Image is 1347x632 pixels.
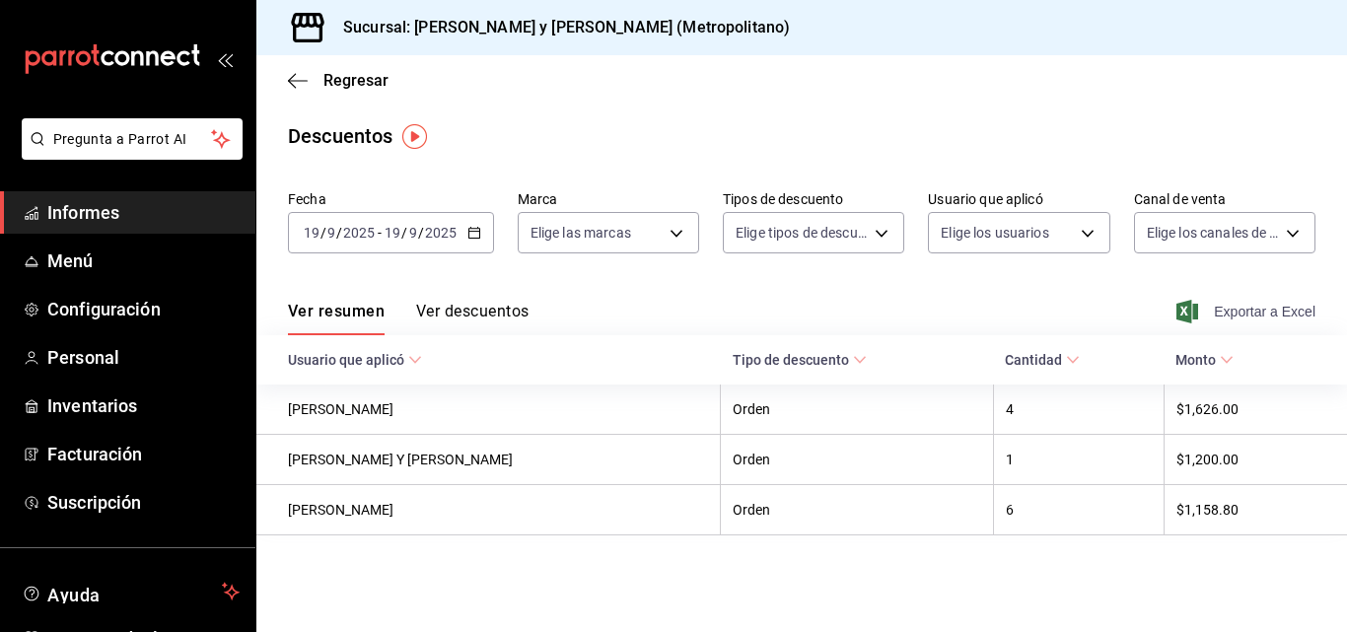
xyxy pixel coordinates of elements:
[47,299,161,319] font: Configuración
[288,402,393,418] font: [PERSON_NAME]
[323,71,389,90] font: Regresar
[1134,191,1227,207] font: Canal de venta
[1005,351,1080,368] span: Cantidad
[733,351,867,368] span: Tipo de descuento
[326,225,336,241] input: --
[288,503,393,519] font: [PERSON_NAME]
[288,301,529,335] div: pestañas de navegación
[47,250,94,271] font: Menú
[416,302,529,320] font: Ver descuentos
[288,453,513,468] font: [PERSON_NAME] Y [PERSON_NAME]
[1214,304,1315,319] font: Exportar a Excel
[1176,503,1239,519] font: $1,158.80
[531,225,631,241] font: Elige las marcas
[723,191,843,207] font: Tipos de descuento
[1176,402,1239,418] font: $1,626.00
[47,444,142,464] font: Facturación
[47,395,137,416] font: Inventarios
[941,225,1048,241] font: Elige los usuarios
[733,503,770,519] font: Orden
[1006,402,1014,418] font: 4
[384,225,401,241] input: --
[288,71,389,90] button: Regresar
[47,347,119,368] font: Personal
[217,51,233,67] button: abrir_cajón_menú
[342,225,376,241] input: ----
[336,225,342,241] font: /
[378,225,382,241] font: -
[47,202,119,223] font: Informes
[47,585,101,605] font: Ayuda
[288,351,422,368] span: Usuario que aplicó
[736,225,886,241] font: Elige tipos de descuento
[303,225,320,241] input: --
[401,225,407,241] font: /
[14,143,243,164] a: Pregunta a Parrot AI
[1005,353,1062,369] font: Cantidad
[418,225,424,241] font: /
[424,225,458,241] input: ----
[518,191,558,207] font: Marca
[733,402,770,418] font: Orden
[288,191,326,207] font: Fecha
[733,453,770,468] font: Orden
[1175,351,1234,368] span: Monto
[1006,503,1014,519] font: 6
[928,191,1042,207] font: Usuario que aplicó
[402,124,427,149] img: Marcador de información sobre herramientas
[320,225,326,241] font: /
[343,18,790,36] font: Sucursal: [PERSON_NAME] y [PERSON_NAME] (Metropolitano)
[53,131,187,147] font: Pregunta a Parrot AI
[47,492,141,513] font: Suscripción
[1147,225,1305,241] font: Elige los canales de venta
[733,353,849,369] font: Tipo de descuento
[1175,353,1216,369] font: Monto
[1180,300,1315,323] button: Exportar a Excel
[22,118,243,160] button: Pregunta a Parrot AI
[288,124,392,148] font: Descuentos
[1176,453,1239,468] font: $1,200.00
[288,353,404,369] font: Usuario que aplicó
[408,225,418,241] input: --
[288,302,385,320] font: Ver resumen
[1006,453,1014,468] font: 1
